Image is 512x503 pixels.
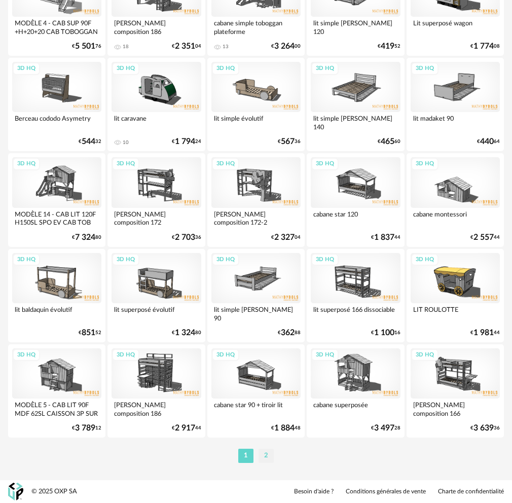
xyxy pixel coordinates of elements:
div: lit baldaquin évolutif [12,303,101,324]
div: 3D HQ [411,158,438,170]
div: lit simple [PERSON_NAME] 120 [311,17,400,37]
a: 3D HQ [PERSON_NAME] composition 166 €3 63936 [407,344,504,438]
span: 1 794 [175,138,195,145]
div: € 80 [172,330,201,336]
a: 3D HQ lit simple [PERSON_NAME] 90 €36288 [207,249,305,342]
div: lit superposé 166 dissociable [311,303,400,324]
div: Lit superposé wagon [411,17,500,37]
div: © 2025 OXP SA [31,487,77,496]
a: 3D HQ cabane superposée €3 49728 [307,344,404,438]
span: 362 [281,330,295,336]
a: 3D HQ cabane star 120 €1 83744 [307,153,404,246]
span: 7 324 [75,234,95,241]
a: 3D HQ lit baldaquin évolutif €85152 [8,249,105,342]
div: € 00 [271,43,301,50]
a: Charte de confidentialité [438,488,504,496]
div: cabane superposée [311,399,400,419]
span: 1 837 [374,234,394,241]
span: 1 884 [274,425,295,432]
div: [PERSON_NAME] composition 186 [112,17,201,37]
span: 419 [381,43,394,50]
div: 3D HQ [13,158,40,170]
div: lit caravane [112,112,201,132]
span: 1 981 [473,330,494,336]
a: 3D HQ lit caravane 10 €1 79424 [107,58,205,151]
div: € 04 [172,43,201,50]
div: 3D HQ [411,349,438,362]
a: 3D HQ lit simple [PERSON_NAME] 140 €46560 [307,58,404,151]
div: 3D HQ [411,62,438,75]
div: cabane star 90 + tiroir lit [211,399,301,419]
span: 3 264 [274,43,295,50]
li: 2 [259,449,274,463]
div: cabane montessori [411,208,500,228]
div: € 76 [72,43,101,50]
div: € 64 [477,138,500,145]
a: 3D HQ lit madaket 90 €44064 [407,58,504,151]
a: 3D HQ lit superposé 166 dissociable €1 10016 [307,249,404,342]
div: € 32 [79,138,101,145]
span: 544 [82,138,95,145]
div: 3D HQ [311,62,339,75]
div: 3D HQ [411,254,438,266]
div: 3D HQ [311,158,339,170]
span: 567 [281,138,295,145]
div: MODÈLE 5 - CAB LIT 90F MDF 62SL CAISSON 3P SUR 127... [12,399,101,419]
div: 3D HQ [13,62,40,75]
span: 1 100 [374,330,394,336]
a: 3D HQ Berceau cododo Asymetry €54432 [8,58,105,151]
div: MODÈLE 4 - CAB SUP 90F +H+20+20 CAB TOBOGGAN SUP PF... [12,17,101,37]
div: € 24 [172,138,201,145]
a: Conditions générales de vente [346,488,426,496]
span: 1 324 [175,330,195,336]
div: € 44 [172,425,201,432]
div: lit simple [PERSON_NAME] 140 [311,112,400,132]
div: € 36 [172,234,201,241]
div: € 52 [378,43,400,50]
div: 3D HQ [112,349,139,362]
div: lit simple évolutif [211,112,301,132]
div: € 44 [470,234,500,241]
span: 2 327 [274,234,295,241]
div: € 04 [271,234,301,241]
a: Besoin d'aide ? [294,488,334,496]
a: 3D HQ [PERSON_NAME] composition 172-2 €2 32704 [207,153,305,246]
a: 3D HQ [PERSON_NAME] composition 172 €2 70336 [107,153,205,246]
a: 3D HQ cabane montessori €2 55744 [407,153,504,246]
li: 1 [238,449,253,463]
a: 3D HQ cabane star 90 + tiroir lit €1 88448 [207,344,305,438]
div: € 44 [371,234,400,241]
span: 2 703 [175,234,195,241]
div: lit madaket 90 [411,112,500,132]
div: € 16 [371,330,400,336]
div: € 60 [378,138,400,145]
div: 3D HQ [212,158,239,170]
div: 3D HQ [112,158,139,170]
div: € 28 [371,425,400,432]
div: € 44 [470,330,500,336]
div: € 88 [278,330,301,336]
span: 3 639 [473,425,494,432]
div: € 08 [470,43,500,50]
div: 3D HQ [311,349,339,362]
span: 3 789 [75,425,95,432]
div: cabane simple toboggan plateforme [211,17,301,37]
div: Berceau cododo Asymetry [12,112,101,132]
div: 3D HQ [212,254,239,266]
div: 18 [123,44,129,50]
a: 3D HQ MODÈLE 14 - CAB LIT 120F H150SL SPO EV CAB TOB SUP... €7 32480 [8,153,105,246]
div: LIT ROULOTTE [411,303,500,324]
div: 13 [223,44,229,50]
a: 3D HQ lit simple évolutif €56736 [207,58,305,151]
div: [PERSON_NAME] composition 172 [112,208,201,228]
a: 3D HQ [PERSON_NAME] composition 186 €2 91744 [107,344,205,438]
div: € 80 [72,234,101,241]
span: 5 501 [75,43,95,50]
img: OXP [8,483,23,500]
a: 3D HQ LIT ROULOTTE €1 98144 [407,249,504,342]
div: 3D HQ [13,254,40,266]
span: 465 [381,138,394,145]
div: lit superposé évolutif [112,303,201,324]
div: MODÈLE 14 - CAB LIT 120F H150SL SPO EV CAB TOB SUP... [12,208,101,228]
div: [PERSON_NAME] composition 166 [411,399,500,419]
